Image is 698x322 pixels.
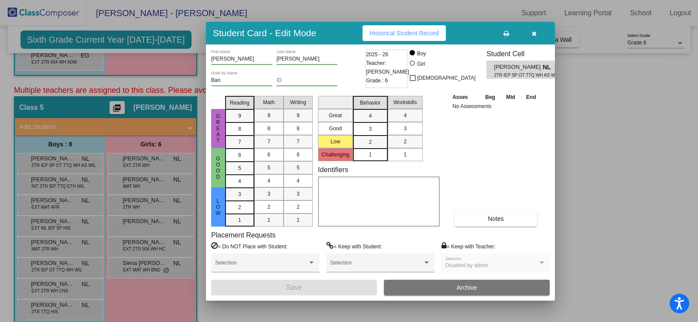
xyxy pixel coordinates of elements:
span: 4 [369,112,372,120]
span: 7 [267,138,270,146]
span: Low [214,198,222,216]
span: 5 [267,164,270,172]
span: 7 [238,138,241,146]
label: = Do NOT Place with Student: [211,242,287,251]
span: 1 [297,216,300,224]
span: 2TR IEP SP OT TTQ WH AS WIL [494,72,540,78]
span: 3 [297,190,300,198]
span: Writing [290,98,306,106]
span: Good [214,156,222,180]
td: No Assessments [450,102,542,111]
span: 1 [267,216,270,224]
button: Save [211,280,377,295]
button: Archive [384,280,550,295]
span: Save [286,284,302,291]
span: Archive [457,284,477,291]
span: 2 [369,138,372,146]
span: [DEMOGRAPHIC_DATA] [417,73,476,83]
span: Behavior [360,99,380,107]
span: 9 [238,112,241,120]
span: 7 [297,138,300,146]
span: 6 [267,151,270,159]
label: Placement Requests [211,231,276,239]
label: = Keep with Student: [326,242,382,251]
span: 4 [297,177,300,185]
span: Workskills [393,98,417,106]
span: 9 [267,112,270,119]
span: 1 [404,151,407,159]
button: Historical Student Record [363,25,446,41]
span: 8 [238,125,241,133]
span: 8 [267,125,270,132]
span: 6 [238,151,241,159]
span: 1 [369,151,372,159]
span: 1 [238,216,241,224]
span: Disabled by admin [445,262,489,268]
h3: Student Cell [486,50,562,58]
th: Asses [450,92,479,102]
span: 8 [297,125,300,132]
div: Girl [417,60,425,68]
span: 3 [267,190,270,198]
th: End [520,92,541,102]
button: Notes [455,211,537,227]
span: Notes [488,215,504,222]
span: 3 [404,125,407,132]
label: Identifiers [318,166,348,174]
span: Math [263,98,275,106]
span: Grade : 6 [366,76,388,85]
span: [PERSON_NAME] [494,63,543,72]
th: Mid [501,92,520,102]
span: 4 [404,112,407,119]
span: 2 [404,138,407,146]
span: 3 [238,190,241,198]
span: 9 [297,112,300,119]
span: 2 [297,203,300,211]
span: 4 [238,177,241,185]
span: NL [543,63,555,72]
span: 2 [238,203,241,211]
th: Beg [479,92,500,102]
span: 6 [297,151,300,159]
span: 2 [267,203,270,211]
div: Boy [417,50,426,58]
span: Reading [230,99,250,107]
span: 5 [238,164,241,172]
input: goes by name [211,78,272,84]
h3: Student Card - Edit Mode [213,27,316,38]
span: Great [214,113,222,144]
label: = Keep with Teacher: [441,242,496,251]
span: Historical Student Record [370,30,439,37]
span: 5 [297,164,300,172]
span: Teacher: [PERSON_NAME] [366,59,409,76]
span: 2025 - 26 [366,50,388,59]
span: 3 [369,125,372,133]
span: 4 [267,177,270,185]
